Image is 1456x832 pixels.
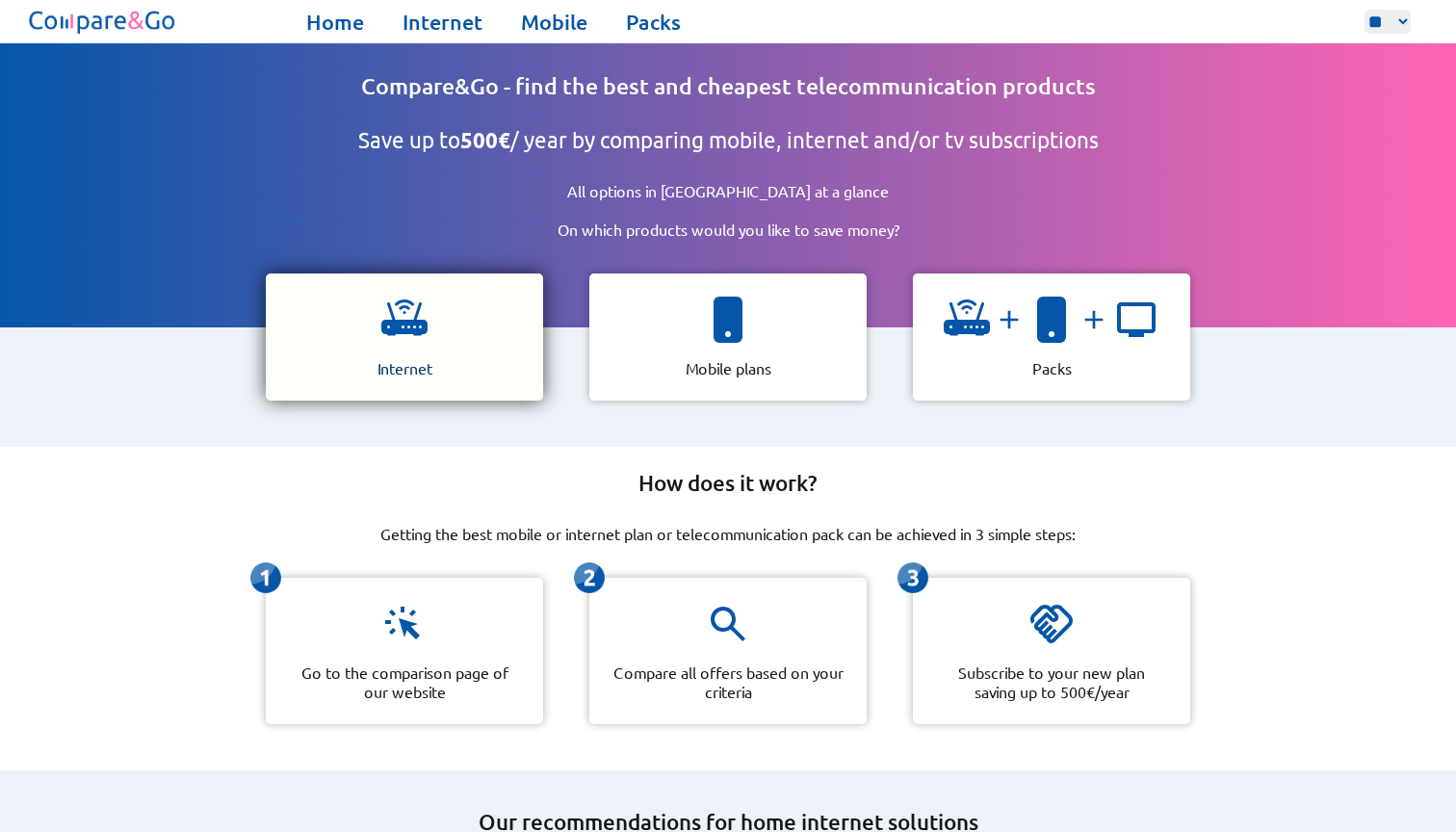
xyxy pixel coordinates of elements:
img: Logo of Compare&Go [25,5,180,39]
p: All options in [GEOGRAPHIC_DATA] at a glance [506,181,950,200]
b: 500€ [460,127,510,153]
img: icon representing a wifi [381,297,428,343]
a: icon representing a wifi Internet [250,273,559,401]
a: icon representing a smartphone Mobile plans [574,273,882,401]
p: Compare all offers based on your criteria [612,663,844,701]
img: icon representing a magnifying glass [705,601,751,647]
h1: Compare&Go - find the best and cheapest telecommunication products [361,72,1096,100]
p: Internet [377,358,432,377]
p: On which products would you like to save money? [496,220,961,239]
img: icon representing the third-step [897,562,928,593]
img: icon representing a wifi [944,297,990,343]
a: Mobile [521,9,587,36]
p: Getting the best mobile or internet plan or telecommunication pack can be achieved in 3 simple st... [380,524,1076,543]
img: icon representing the first-step [250,562,281,593]
p: Packs [1032,358,1072,377]
img: icon representing the second-step [574,562,605,593]
img: icon representing a smartphone [705,297,751,343]
h2: How does it work? [638,470,818,497]
p: Mobile plans [686,358,771,377]
a: icon representing a wifiandicon representing a smartphoneandicon representing a tv Packs [897,273,1206,401]
a: Internet [403,9,482,36]
img: icon representing a click [381,601,428,647]
img: icon representing a tv [1113,297,1159,343]
img: icon representing a handshake [1028,601,1075,647]
p: Go to the comparison page of our website [289,663,520,701]
img: and [990,304,1028,335]
h2: Save up to / year by comparing mobile, internet and/or tv subscriptions [358,127,1099,154]
p: Subscribe to your new plan saving up to 500€/year [936,663,1167,701]
img: icon representing a smartphone [1028,297,1075,343]
img: and [1075,304,1113,335]
a: Home [306,9,364,36]
a: Packs [626,9,681,36]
